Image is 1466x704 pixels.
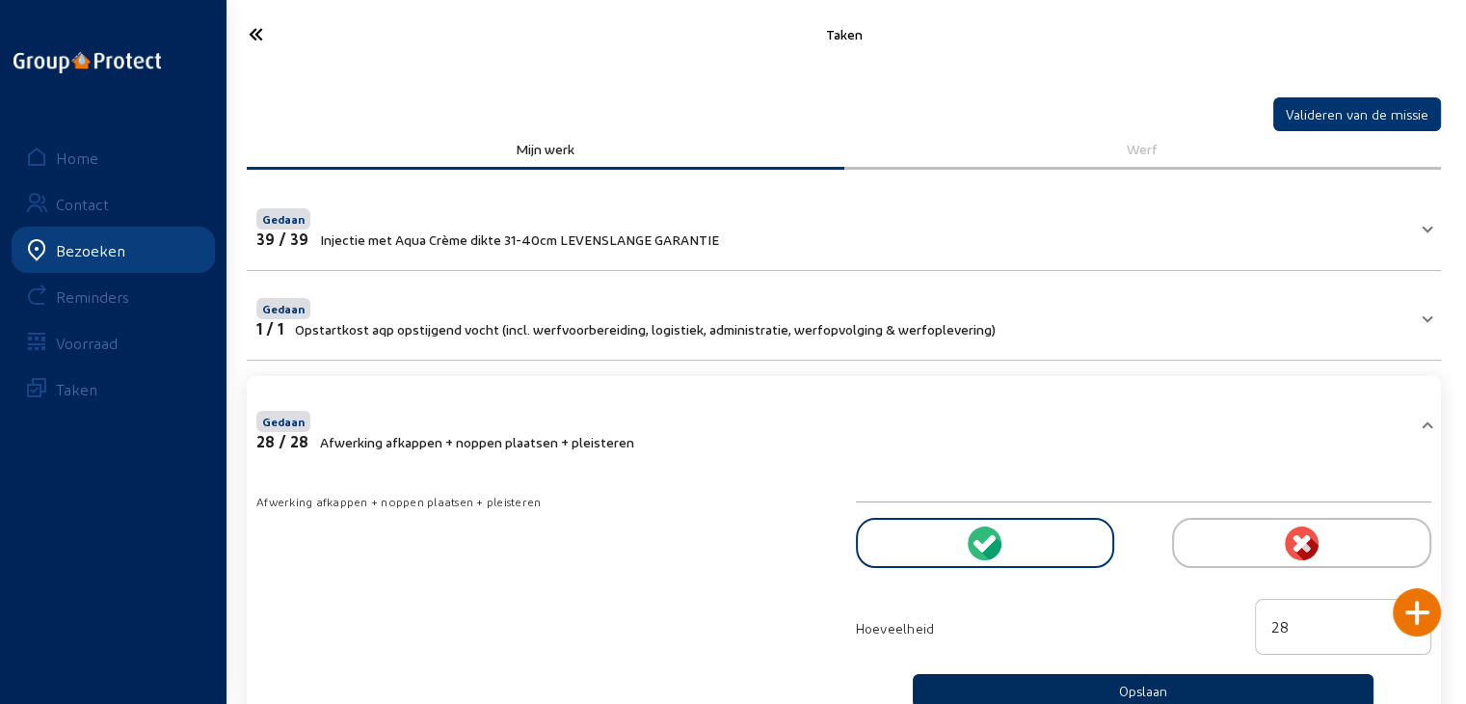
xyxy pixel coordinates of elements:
mat-expansion-panel-header: Gedaan39 / 39Injectie met Aqua Crème dikte 31-40cm LEVENSLANGE GARANTIE [247,193,1441,258]
a: Home [12,134,215,180]
div: Werf [858,141,1428,157]
div: Home [56,149,98,167]
a: Voorraad [12,319,215,366]
div: Voorraad [56,334,118,352]
span: Opstartkost aqp opstijgend vocht (incl. werfvoorbereiding, logistiek, administratie, werfopvolgin... [295,321,996,338]
img: logo-oneline.png [13,52,161,73]
span: Injectie met Aqua Crème dikte 31-40cm LEVENSLANGE GARANTIE [320,231,719,248]
button: Valideren van de missie [1273,97,1441,131]
div: Afwerking afkappen + noppen plaatsen + pleisteren [256,492,833,511]
span: Gedaan [262,302,305,315]
div: Mijn werk [260,141,831,157]
div: Contact [56,195,109,213]
a: Contact [12,180,215,227]
div: Reminders [56,287,129,306]
div: Bezoeken [56,241,125,259]
span: Hoeveelheid [856,620,935,636]
span: 28 / 28 [256,432,308,450]
a: Taken [12,366,215,412]
span: Afwerking afkappen + noppen plaatsen + pleisteren [320,434,634,450]
mat-expansion-panel-header: Gedaan28 / 28Afwerking afkappen + noppen plaatsen + pleisteren [247,388,1441,469]
span: 1 / 1 [256,319,283,338]
div: Taken [429,26,1259,42]
span: 39 / 39 [256,230,308,248]
div: Taken [56,380,97,398]
a: Bezoeken [12,227,215,273]
mat-expansion-panel-header: Gedaan1 / 1Opstartkost aqp opstijgend vocht (incl. werfvoorbereiding, logistiek, administratie, w... [247,283,1441,348]
span: Gedaan [262,212,305,226]
a: Reminders [12,273,215,319]
span: Gedaan [262,415,305,428]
